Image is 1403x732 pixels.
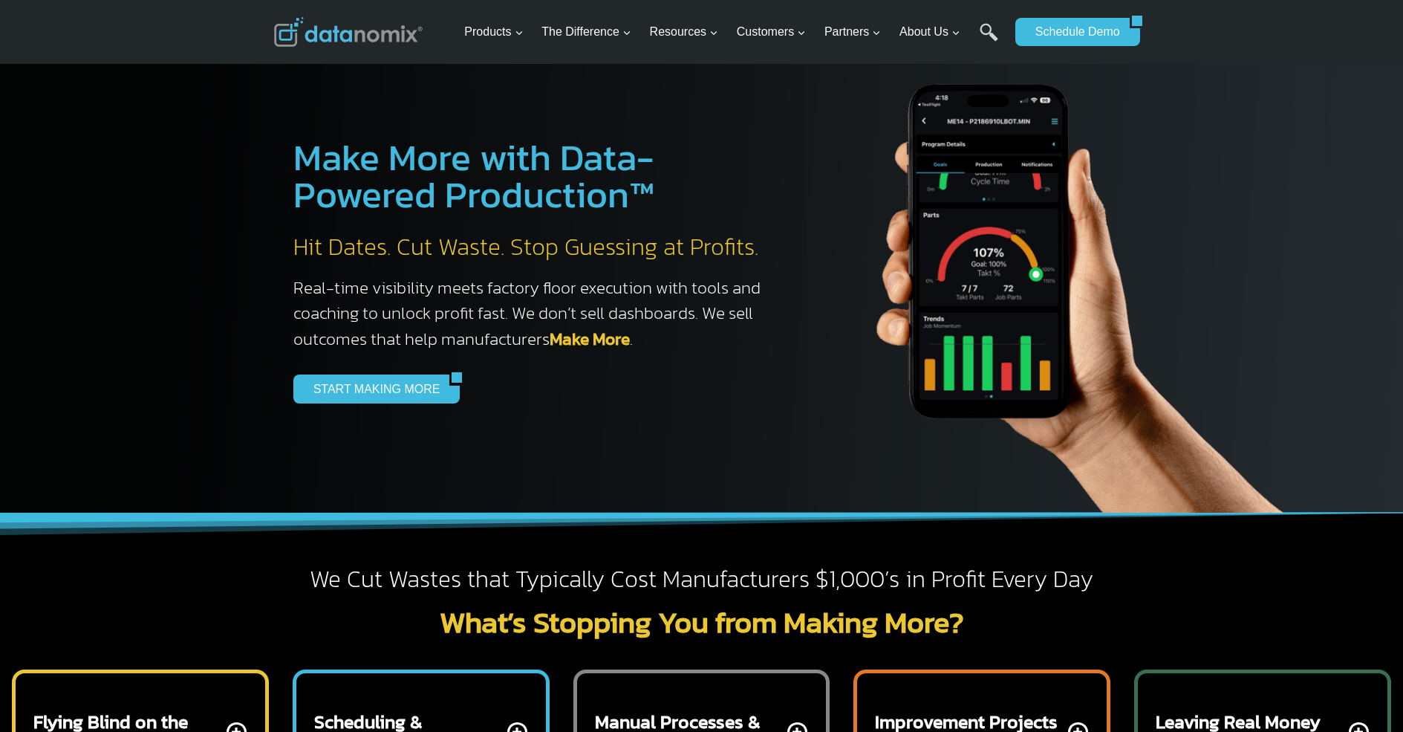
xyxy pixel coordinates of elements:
h2: What’s Stopping You from Making More? [274,607,1130,637]
span: Customers [737,22,806,42]
span: Products [464,22,523,42]
h2: Hit Dates. Cut Waste. Stop Guessing at Profits. [293,232,776,263]
a: Schedule Demo [1015,18,1130,46]
img: The Datanoix Mobile App available on Android and iOS Devices [806,30,1326,513]
h2: We Cut Wastes that Typically Cost Manufacturers $1,000’s in Profit Every Day [274,564,1130,595]
img: Datanomix [274,17,423,47]
a: Make More [550,326,630,352]
span: Resources [650,22,718,42]
a: Search [980,23,998,56]
a: START MAKING MORE [293,375,450,403]
span: The Difference [541,22,631,42]
h1: Make More with Data-Powered Production™ [293,139,776,213]
span: Partners [824,22,881,42]
h3: Real-time visibility meets factory floor execution with tools and coaching to unlock profit fast.... [293,275,776,352]
span: About Us [899,22,960,42]
nav: Primary Navigation [458,8,1008,56]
